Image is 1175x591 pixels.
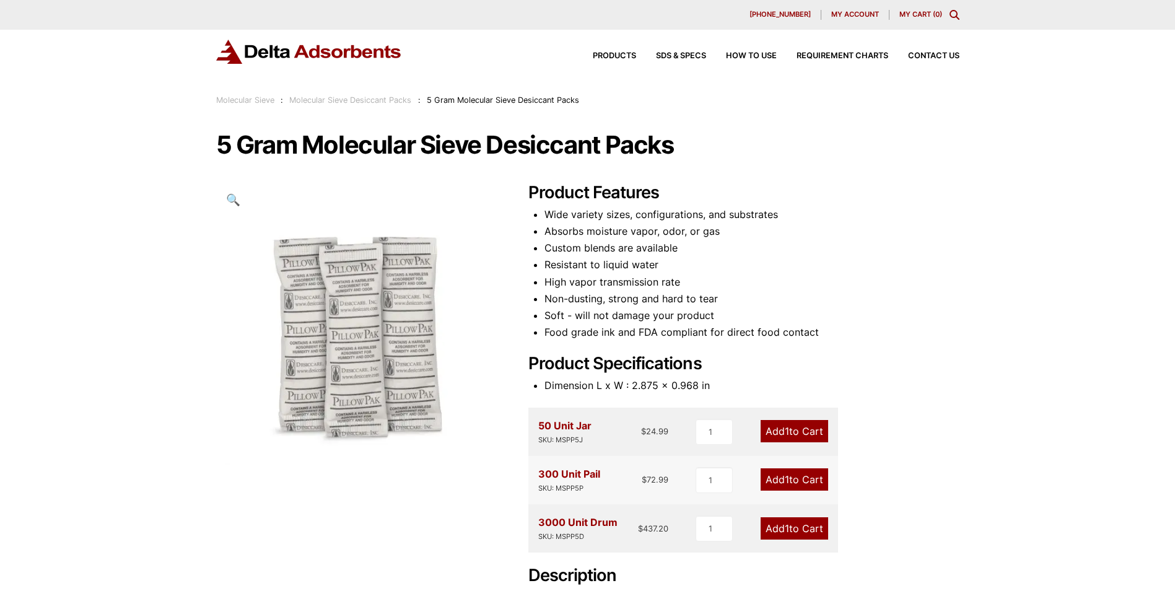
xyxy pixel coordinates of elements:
a: My Cart (0) [899,10,942,19]
li: Resistant to liquid water [544,256,959,273]
a: How to Use [706,52,777,60]
span: Requirement Charts [797,52,888,60]
a: Molecular Sieve [216,95,274,105]
li: Food grade ink and FDA compliant for direct food contact [544,324,959,341]
span: : [418,95,421,105]
span: Contact Us [908,52,959,60]
span: $ [641,426,646,436]
h2: Description [528,566,959,586]
span: 0 [935,10,940,19]
div: SKU: MSPP5J [538,434,592,446]
div: 3000 Unit Drum [538,514,618,543]
li: Dimension L x W : 2.875 x 0.968 in [544,377,959,394]
span: How to Use [726,52,777,60]
h2: Product Specifications [528,354,959,374]
img: Delta Adsorbents [216,40,402,64]
span: 1 [785,425,789,437]
span: $ [642,475,647,484]
bdi: 72.99 [642,475,668,484]
a: SDS & SPECS [636,52,706,60]
span: : [281,95,283,105]
bdi: 437.20 [638,523,668,533]
span: 5 Gram Molecular Sieve Desiccant Packs [427,95,579,105]
span: [PHONE_NUMBER] [749,11,811,18]
a: Contact Us [888,52,959,60]
div: 50 Unit Jar [538,418,592,446]
li: Soft - will not damage your product [544,307,959,324]
a: View full-screen image gallery [216,183,250,217]
bdi: 24.99 [641,426,668,436]
span: Products [593,52,636,60]
a: Requirement Charts [777,52,888,60]
li: High vapor transmission rate [544,274,959,291]
li: Wide variety sizes, configurations, and substrates [544,206,959,223]
li: Absorbs moisture vapor, odor, or gas [544,223,959,240]
span: 🔍 [226,193,240,206]
span: 1 [785,473,789,486]
a: Add1to Cart [761,468,828,491]
a: [PHONE_NUMBER] [740,10,821,20]
a: Add1to Cart [761,517,828,540]
a: My account [821,10,889,20]
a: Products [573,52,636,60]
div: 300 Unit Pail [538,466,600,494]
span: SDS & SPECS [656,52,706,60]
span: My account [831,11,879,18]
div: Toggle Modal Content [950,10,959,20]
a: Add1to Cart [761,420,828,442]
span: $ [638,523,643,533]
li: Non-dusting, strong and hard to tear [544,291,959,307]
div: SKU: MSPP5D [538,531,618,543]
h1: 5 Gram Molecular Sieve Desiccant Packs [216,132,959,158]
span: 1 [785,522,789,535]
div: SKU: MSPP5P [538,483,600,494]
a: Molecular Sieve Desiccant Packs [289,95,411,105]
h2: Product Features [528,183,959,203]
li: Custom blends are available [544,240,959,256]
